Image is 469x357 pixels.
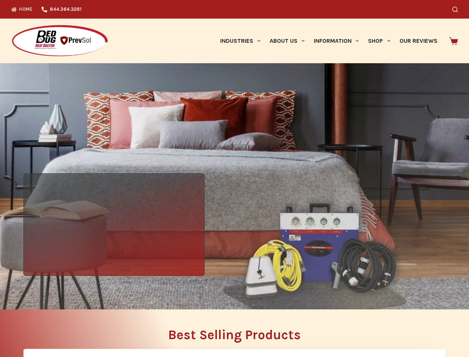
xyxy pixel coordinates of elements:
[395,19,442,63] a: Our Reviews
[215,19,265,63] a: Industries
[309,19,364,63] a: Information
[364,19,395,63] a: Shop
[11,25,108,58] img: Prevsol/Bed Bug Heat Doctor
[215,19,442,63] nav: Primary
[23,328,446,341] h2: Best Selling Products
[452,7,458,12] button: Search
[265,19,309,63] a: About Us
